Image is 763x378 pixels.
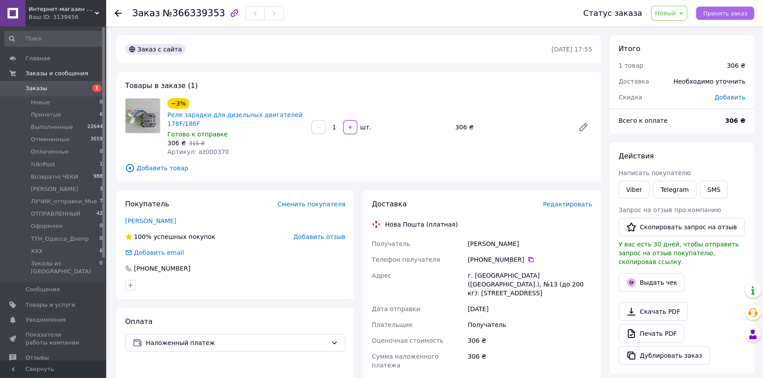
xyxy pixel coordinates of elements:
[372,321,413,328] span: Плательщик
[653,181,696,198] a: Telegram
[725,117,745,124] b: 306 ₴
[125,200,169,208] span: Покупатель
[29,13,106,21] div: Ваш ID: 3139456
[26,70,88,77] span: Заказы и сообщения
[383,220,460,229] div: Нова Пошта (платная)
[466,301,594,317] div: [DATE]
[26,331,81,347] span: Показатели работы компании
[619,152,654,160] span: Действия
[372,256,440,263] span: Телефон получателя
[466,268,594,301] div: г. [GEOGRAPHIC_DATA] ([GEOGRAPHIC_DATA].), №13 (до 200 кг): [STREET_ADDRESS]
[466,333,594,349] div: 306 ₴
[655,10,676,17] span: Новый
[125,232,215,241] div: успешных покупок
[372,337,444,344] span: Оценочная стоимость
[619,44,640,53] span: Итого
[26,301,75,309] span: Товары и услуги
[31,148,69,156] span: Оплаченные
[372,240,410,247] span: Получатель
[100,99,103,106] span: 0
[31,161,55,169] span: !UkrPost
[727,61,745,70] div: 306 ₴
[100,260,103,275] span: 0
[167,111,303,127] a: Реле зарядки для дизельных двигателей 178F/186F
[167,131,228,138] span: Готово к отправке
[124,248,185,257] div: Добавить email
[100,161,103,169] span: 1
[372,272,391,279] span: Адрес
[466,317,594,333] div: Получатель
[189,140,205,147] span: 315 ₴
[31,198,97,206] span: ЛУЧИК_отправки_Мне
[619,62,643,69] span: 1 товар
[31,222,63,230] span: Оформлен
[31,260,100,275] span: Заказы из [GEOGRAPHIC_DATA]
[26,316,66,324] span: Уведомления
[146,338,327,348] span: Наложенный платеж
[31,247,43,255] span: ХХХ
[619,273,685,292] button: Выдать чек
[125,217,176,224] a: [PERSON_NAME]
[87,123,103,131] span: 22644
[552,46,592,53] time: [DATE] 17:55
[93,84,101,92] span: 1
[115,9,122,18] div: Вернуться назад
[31,173,78,181] span: Возвратні ЧЕКИ
[619,218,744,236] button: Скопировать запрос на отзыв
[619,117,667,124] span: Всего к оплате
[100,247,103,255] span: 6
[100,198,103,206] span: 7
[125,44,185,55] div: Заказ с сайта
[619,206,721,213] span: Запрос на отзыв про компанию
[358,123,372,132] div: шт.
[543,201,592,208] span: Редактировать
[466,349,594,373] div: 306 ₴
[31,111,61,119] span: Принятые
[668,72,751,91] div: Необходимо уточнить
[715,94,745,101] span: Добавить
[4,31,104,47] input: Поиск
[26,354,49,362] span: Отзывы
[100,148,103,156] span: 0
[26,84,47,92] span: Заказы
[163,8,225,18] span: №366339353
[703,10,747,17] span: Принять заказ
[619,78,649,85] span: Доставка
[100,111,103,119] span: 6
[132,8,160,18] span: Заказ
[133,248,185,257] div: Добавить email
[372,353,438,369] span: Сумма наложенного платежа
[133,264,191,273] div: [PHONE_NUMBER]
[31,210,80,218] span: ОТПРАВЛЕННЫЙ
[468,255,592,264] div: [PHONE_NUMBER]
[100,222,103,230] span: 0
[26,286,60,294] span: Сообщения
[100,235,103,243] span: 0
[125,317,152,326] span: Оплата
[452,121,571,133] div: 306 ₴
[167,139,186,147] span: 306 ₴
[619,302,688,321] a: Скачать PDF
[31,123,73,131] span: Выполненные
[26,55,50,62] span: Главная
[574,118,592,136] a: Редактировать
[619,94,642,101] span: Скидка
[125,163,592,173] span: Добавить товар
[372,200,407,208] span: Доставка
[619,169,691,176] span: Написать покупателю
[31,136,69,143] span: Отмененные
[293,233,345,240] span: Добавить отзыв
[583,9,642,18] div: Статус заказа
[696,7,754,20] button: Принять заказ
[31,185,78,193] span: [PERSON_NAME]
[90,136,103,143] span: 3659
[167,98,189,109] div: −3%
[619,324,684,343] a: Печать PDF
[619,181,649,198] a: Viber
[31,235,89,243] span: ТТН_Одесса_Днепр
[29,5,95,13] span: Интернет-магазин "Агровеломотозапчасти"
[700,181,728,198] button: SMS
[619,241,739,265] span: У вас есть 30 дней, чтобы отправить запрос на отзыв покупателю, скопировав ссылку.
[96,210,103,218] span: 42
[125,81,198,90] span: Товары в заказе (1)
